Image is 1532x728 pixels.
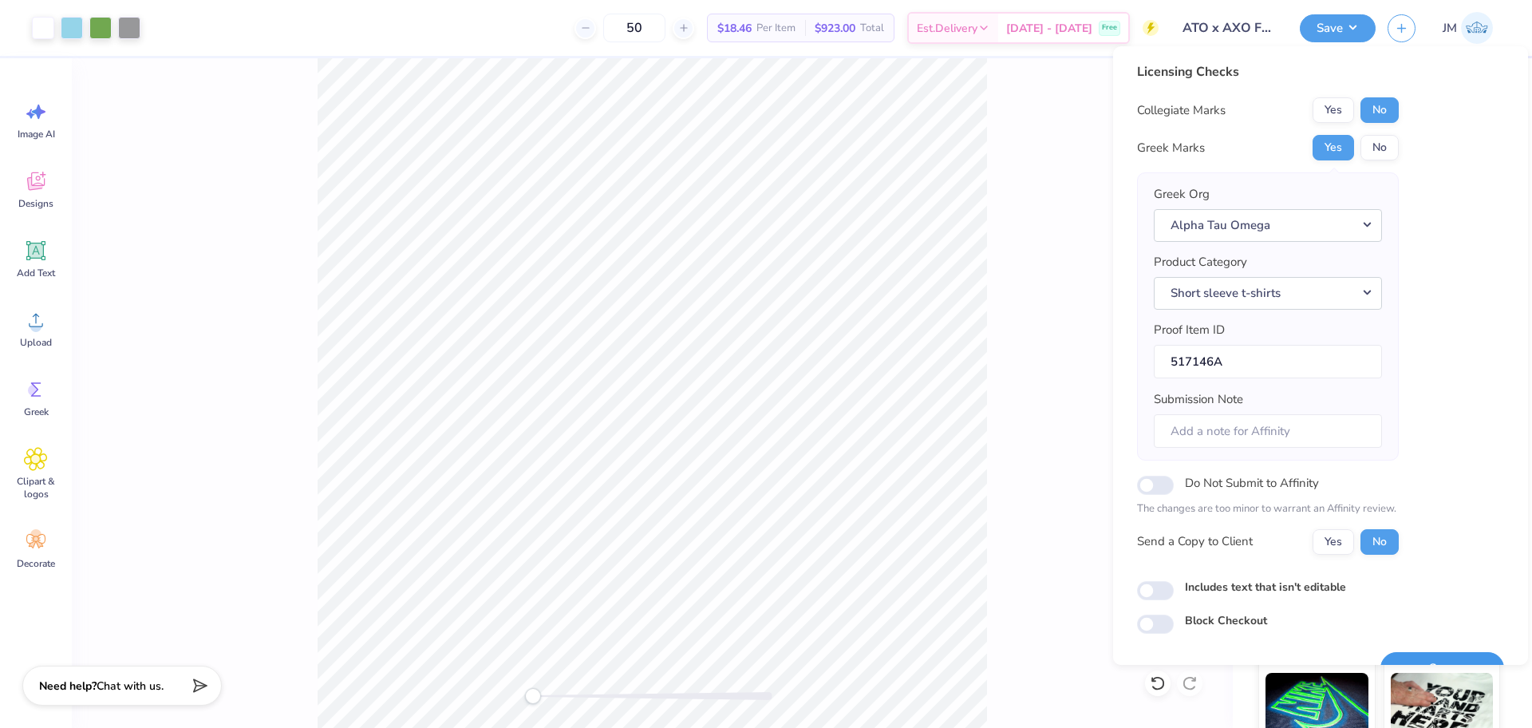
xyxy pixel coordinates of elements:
button: Yes [1313,135,1354,160]
input: Add a note for Affinity [1154,414,1382,449]
span: Free [1102,22,1117,34]
button: No [1360,97,1399,123]
div: Accessibility label [525,688,541,704]
span: Chat with us. [97,679,164,694]
img: John Michael Binayas [1461,12,1493,44]
span: Per Item [756,20,796,37]
label: Includes text that isn't editable [1185,579,1346,595]
input: Untitled Design [1171,12,1288,44]
input: – – [603,14,665,42]
div: Send a Copy to Client [1137,532,1253,551]
span: Add Text [17,267,55,279]
button: Yes [1313,97,1354,123]
span: Greek [24,406,49,418]
span: Clipart & logos [10,475,62,500]
label: Product Category [1154,253,1247,271]
strong: Need help? [39,679,97,694]
label: Proof Item ID [1154,321,1225,339]
span: [DATE] - [DATE] [1006,20,1092,37]
button: No [1360,135,1399,160]
button: No [1360,529,1399,555]
div: Collegiate Marks [1137,101,1226,120]
span: Total [860,20,884,37]
label: Submission Note [1154,390,1243,409]
span: $18.46 [717,20,752,37]
button: Save [1380,652,1504,685]
span: Est. Delivery [917,20,977,37]
span: Decorate [17,557,55,570]
label: Do Not Submit to Affinity [1185,473,1319,493]
a: JM [1435,12,1500,44]
button: Alpha Tau Omega [1154,209,1382,242]
div: Greek Marks [1137,139,1205,157]
span: Designs [18,197,53,210]
button: Save [1300,14,1376,42]
span: Upload [20,336,52,349]
label: Block Checkout [1185,612,1267,629]
div: Licensing Checks [1137,62,1399,81]
button: Yes [1313,529,1354,555]
label: Greek Org [1154,185,1210,204]
span: Image AI [18,128,55,140]
button: Short sleeve t-shirts [1154,277,1382,310]
span: $923.00 [815,20,855,37]
p: The changes are too minor to warrant an Affinity review. [1137,501,1399,517]
span: JM [1443,19,1457,38]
